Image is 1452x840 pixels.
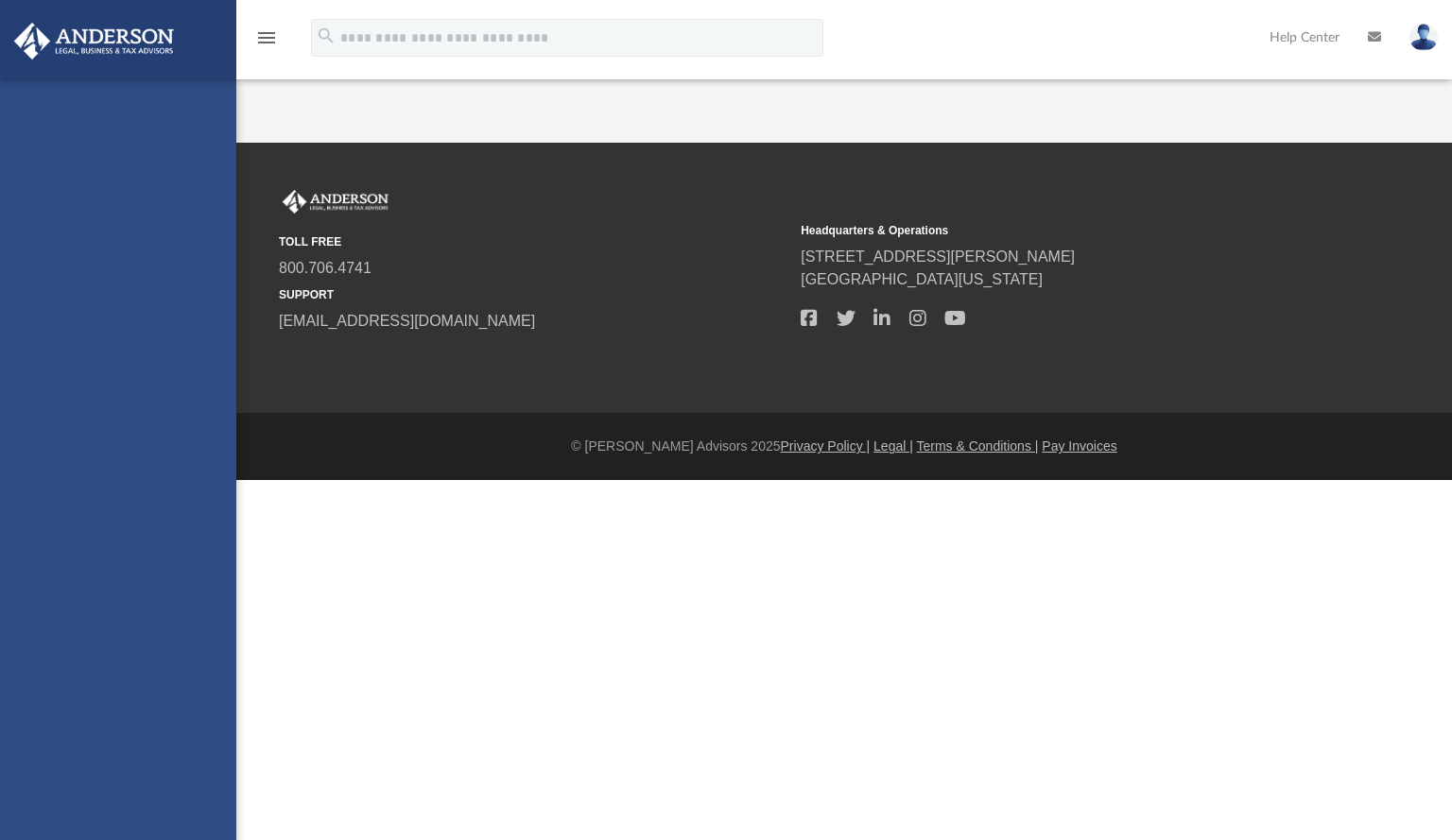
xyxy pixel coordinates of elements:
[255,36,278,49] a: menu
[236,437,1452,456] div: © [PERSON_NAME] Advisors 2025
[917,438,1039,454] a: Terms & Conditions |
[1409,24,1438,51] img: User Pic
[1042,438,1116,454] a: Pay Invoices
[279,260,372,276] a: 800.706.4741
[781,438,871,454] a: Privacy Policy |
[279,190,392,214] img: Anderson Advisors Platinum Portal
[9,23,180,60] img: Anderson Advisors Platinum Portal
[801,271,1043,287] a: [GEOGRAPHIC_DATA][US_STATE]
[279,313,535,329] a: [EMAIL_ADDRESS][DOMAIN_NAME]
[279,233,787,250] small: TOLL FREE
[279,286,787,303] small: SUPPORT
[873,438,913,454] a: Legal |
[801,249,1075,265] a: [STREET_ADDRESS][PERSON_NAME]
[801,222,1309,239] small: Headquarters & Operations
[255,26,278,49] i: menu
[316,26,337,46] i: search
